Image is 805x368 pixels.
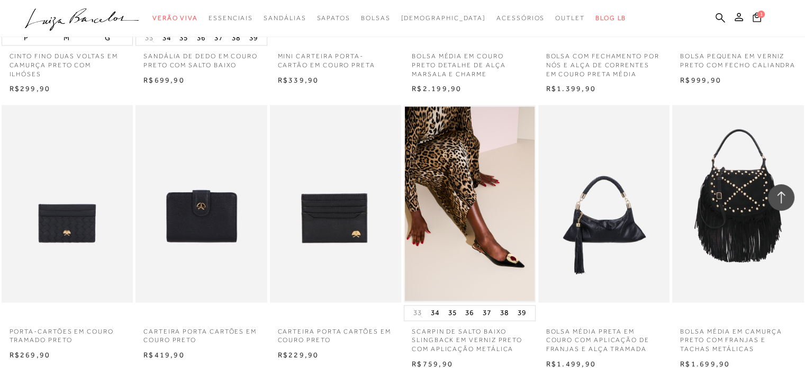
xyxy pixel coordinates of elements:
[401,14,486,22] span: [DEMOGRAPHIC_DATA]
[361,8,391,28] a: categoryNavScreenReaderText
[546,360,596,368] span: R$1.499,90
[152,8,198,28] a: categoryNavScreenReaderText
[135,321,267,345] a: CARTEIRA PORTA CARTÕES EM COURO PRETO
[316,14,350,22] span: Sapatos
[538,321,670,354] a: BOLSA MÉDIA PRETA EM COURO COM APLICAÇÃO DE FRANJAS E ALÇA TRAMADA
[143,351,185,359] span: R$419,90
[672,321,804,354] a: BOLSA MÉDIA EM CAMURÇA PRETO COM FRANJAS E TACHAS METÁLICAS
[445,306,459,320] button: 35
[595,14,626,22] span: BLOG LB
[496,8,545,28] a: categoryNavScreenReaderText
[159,30,174,45] button: 34
[546,84,596,93] span: R$1.399,90
[673,106,803,301] img: BOLSA MÉDIA EM CAMURÇA PRETO COM FRANJAS E TACHAS METÁLICAS
[278,351,319,359] span: R$229,90
[194,30,209,45] button: 36
[21,30,31,45] button: P
[278,76,319,84] span: R$339,90
[514,306,529,320] button: 39
[538,46,670,78] a: BOLSA COM FECHAMENTO POR NÓS E ALÇA DE CORRENTES EM COURO PRETA MÉDIA
[757,11,765,18] span: 1
[10,351,51,359] span: R$269,90
[672,46,804,70] a: BOLSA PEQUENA EM VERNIZ PRETO COM FECHO CALIANDRA
[209,14,253,22] span: Essenciais
[749,12,764,26] button: 1
[211,30,226,45] button: 37
[405,106,535,301] img: SCARPIN DE SALTO BAIXO SLINGBACK EM VERNIZ PRETO COM APLICAÇÃO METÁLICA
[102,30,113,45] button: G
[410,308,425,318] button: 33
[176,30,191,45] button: 35
[10,84,51,93] span: R$299,90
[246,30,261,45] button: 39
[496,14,545,22] span: Acessórios
[412,84,462,93] span: R$2.199,90
[270,46,402,70] a: MINI CARTEIRA PORTA-CARTÃO EM COURO PRETA
[137,106,266,301] img: CARTEIRA PORTA CARTÕES EM COURO PRETO
[316,8,350,28] a: categoryNavScreenReaderText
[539,106,669,301] img: BOLSA MÉDIA PRETA EM COURO COM APLICAÇÃO DE FRANJAS E ALÇA TRAMADA
[2,46,133,78] a: CINTO FINO DUAS VOLTAS EM CAMURÇA PRETO COM ILHÓSES
[209,8,253,28] a: categoryNavScreenReaderText
[60,30,73,45] button: M
[3,106,132,301] img: PORTA-CARTÕES EM COURO TRAMADO PRETO
[264,14,306,22] span: Sandálias
[497,306,512,320] button: 38
[680,360,730,368] span: R$1.699,90
[361,14,391,22] span: Bolsas
[595,8,626,28] a: BLOG LB
[680,76,721,84] span: R$999,90
[2,321,133,345] a: PORTA-CARTÕES EM COURO TRAMADO PRETO
[143,76,185,84] span: R$699,90
[555,14,585,22] span: Outlet
[135,46,267,70] a: SANDÁLIA DE DEDO EM COURO PRETO COM SALTO BAIXO
[428,306,442,320] button: 34
[271,106,401,301] img: CARTEIRA PORTA CARTÕES EM COURO PRETO
[270,321,402,345] a: CARTEIRA PORTA CARTÕES EM COURO PRETO
[152,14,198,22] span: Verão Viva
[142,33,157,43] button: 33
[229,30,243,45] button: 38
[401,8,486,28] a: noSubCategoriesText
[412,360,453,368] span: R$759,90
[462,306,477,320] button: 36
[555,8,585,28] a: categoryNavScreenReaderText
[404,46,536,78] a: BOLSA MÉDIA EM COURO PRETO DETALHE DE ALÇA MARSALA E CHARME
[480,306,494,320] button: 37
[264,8,306,28] a: categoryNavScreenReaderText
[404,321,536,354] a: SCARPIN DE SALTO BAIXO SLINGBACK EM VERNIZ PRETO COM APLICAÇÃO METÁLICA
